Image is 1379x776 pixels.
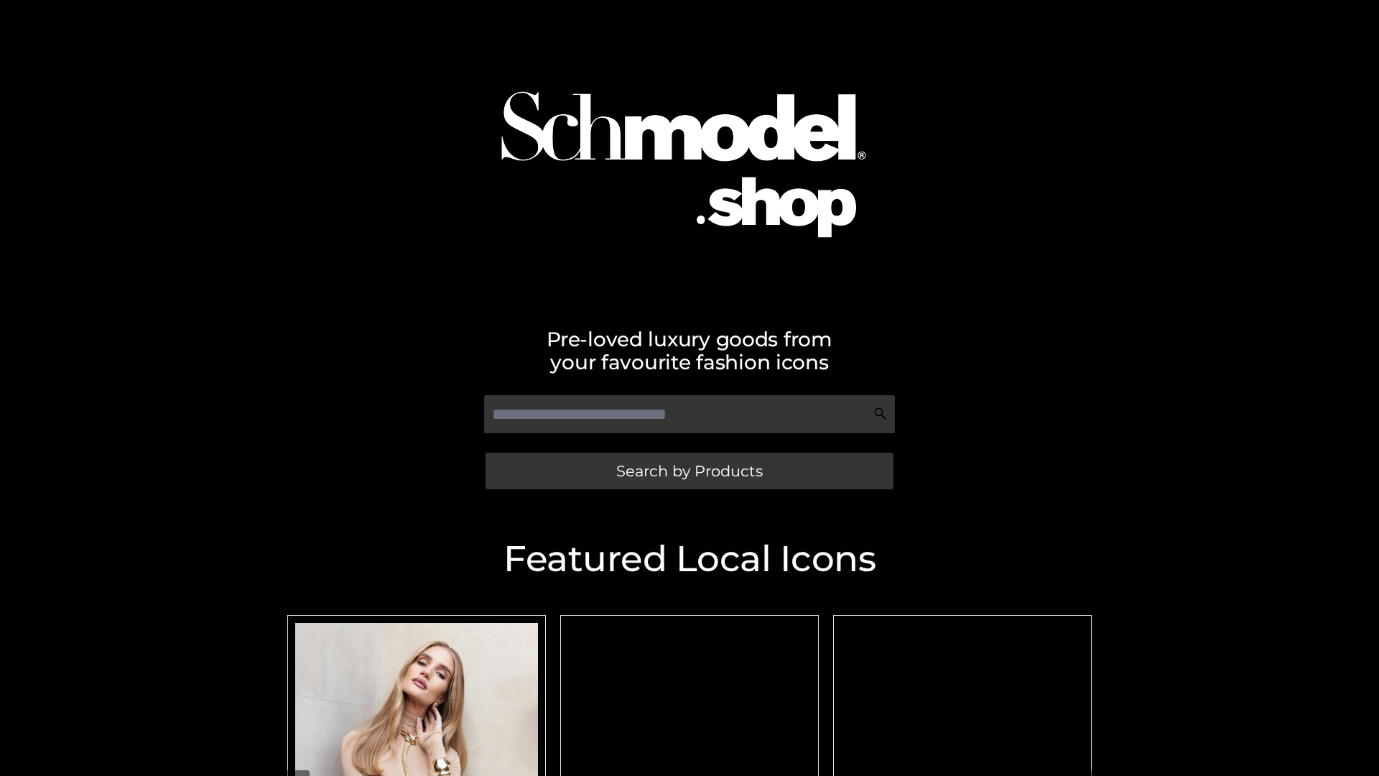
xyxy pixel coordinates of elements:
img: Search Icon [873,407,888,421]
h2: Featured Local Icons​ [280,541,1099,577]
h2: Pre-loved luxury goods from your favourite fashion icons [280,328,1099,374]
a: Search by Products [486,453,893,489]
span: Search by Products [616,463,763,479]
